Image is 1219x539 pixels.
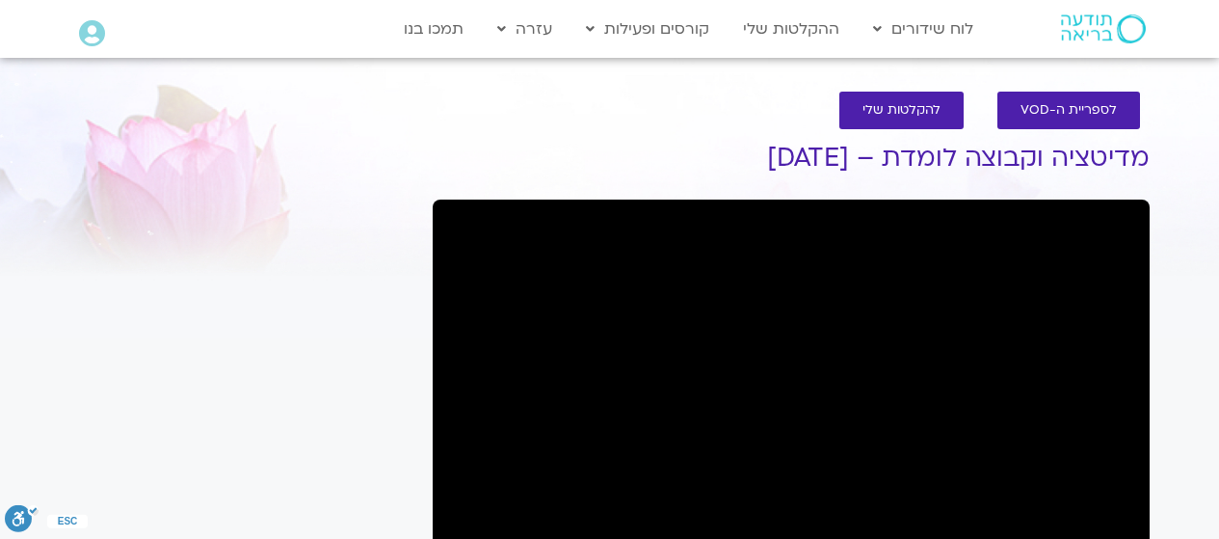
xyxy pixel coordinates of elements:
a: עזרה [488,11,562,47]
a: לוח שידורים [863,11,983,47]
span: לספריית ה-VOD [1020,103,1117,118]
a: ההקלטות שלי [733,11,849,47]
h1: מדיטציה וקבוצה לומדת – [DATE] [433,144,1150,173]
a: לספריית ה-VOD [997,92,1140,129]
a: תמכו בנו [394,11,473,47]
a: להקלטות שלי [839,92,964,129]
span: להקלטות שלי [862,103,941,118]
img: תודעה בריאה [1061,14,1146,43]
a: קורסים ופעילות [576,11,719,47]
